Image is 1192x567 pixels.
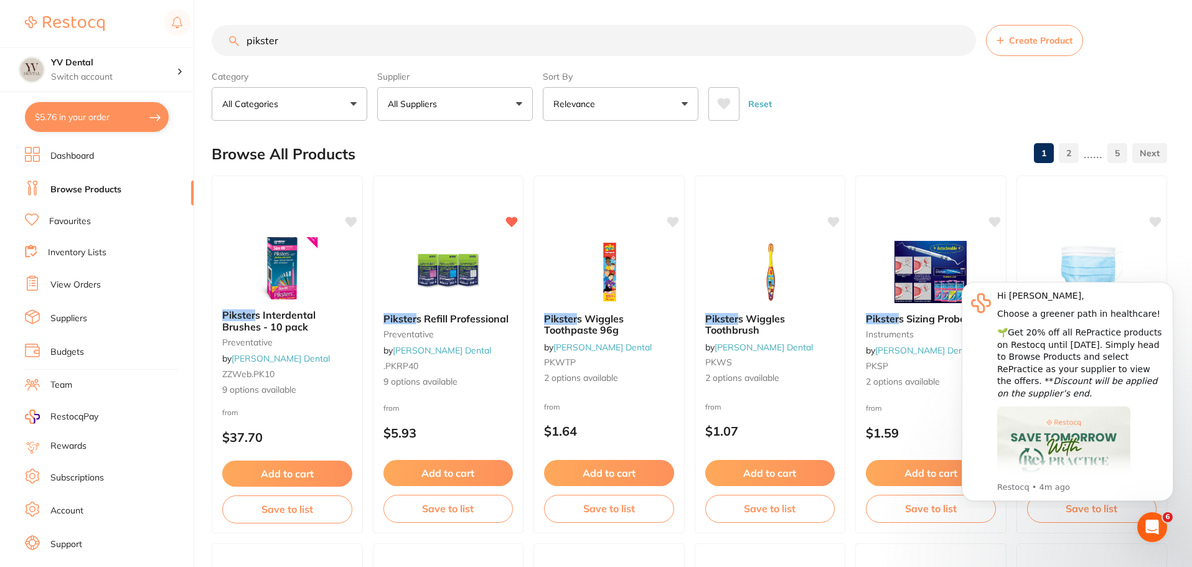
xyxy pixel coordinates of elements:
button: Save to list [222,495,352,523]
a: Suppliers [50,312,87,325]
small: preventative [383,329,514,339]
label: Supplier [377,71,533,82]
a: Dashboard [50,150,94,162]
button: Add to cart [544,460,674,486]
iframe: Intercom live chat [1137,512,1167,542]
span: s Refill Professional [416,312,509,325]
a: [PERSON_NAME] Dental [553,342,652,353]
button: Add to cart [222,461,352,487]
span: s Wiggles Toothbrush [705,312,785,336]
img: Piksters Shield Face Masks [1051,241,1132,303]
a: [PERSON_NAME] Dental [715,342,813,353]
small: instruments [866,329,996,339]
span: ZZWeb.PK10 [222,368,275,380]
a: View Orders [50,279,101,291]
a: 1 [1034,141,1054,166]
b: Piksters Wiggles Toothpaste 96g [544,313,674,336]
span: Create Product [1009,35,1072,45]
span: 9 options available [383,376,514,388]
button: Save to list [705,495,835,522]
span: PKSP [866,360,888,372]
small: preventative [222,337,352,347]
img: Piksters Refill Professional [408,241,489,303]
span: RestocqPay [50,411,98,423]
span: s Interdental Brushes - 10 pack [222,309,316,332]
a: Budgets [50,346,84,358]
a: Rewards [50,440,87,452]
button: Save to list [866,495,996,522]
p: $5.93 [383,426,514,440]
span: by [705,342,813,353]
b: Piksters Refill Professional [383,313,514,324]
p: $1.07 [705,424,835,438]
button: All Categories [212,87,367,121]
span: by [544,342,652,353]
h4: YV Dental [51,57,177,69]
a: Account [50,505,83,517]
em: Pikster [544,312,577,325]
button: $5.76 in your order [25,102,169,132]
span: from [222,408,238,417]
span: 2 options available [544,372,674,385]
img: Piksters Sizing Probe [890,241,971,303]
a: Support [50,538,82,551]
button: Relevance [543,87,698,121]
em: Pikster [866,312,899,325]
button: Add to cart [866,460,996,486]
a: Restocq Logo [25,9,105,38]
p: $1.64 [544,424,674,438]
button: Create Product [986,25,1083,56]
a: RestocqPay [25,410,98,424]
p: All Suppliers [388,98,442,110]
a: 2 [1059,141,1079,166]
b: Piksters Wiggles Toothbrush [705,313,835,336]
img: RestocqPay [25,410,40,424]
span: .PKRP40 [383,360,418,372]
p: ...... [1084,146,1102,161]
em: Pikster [383,312,416,325]
span: 2 options available [705,372,835,385]
button: Add to cart [705,460,835,486]
label: Category [212,71,367,82]
span: from [866,403,882,413]
span: by [222,353,330,364]
img: Piksters Interdental Brushes - 10 pack [246,237,327,299]
button: Reset [744,87,776,121]
img: YV Dental [19,57,44,82]
a: [PERSON_NAME] Dental [393,345,491,356]
span: from [705,402,721,411]
img: Restocq Logo [25,16,105,31]
button: Save to list [1027,495,1157,522]
input: Search Products [212,25,976,56]
span: s Wiggles Toothpaste 96g [544,312,624,336]
span: from [383,403,400,413]
span: from [544,402,560,411]
button: All Suppliers [377,87,533,121]
span: by [383,345,491,356]
span: PKWS [705,357,732,368]
a: 5 [1107,141,1127,166]
button: Save to list [383,495,514,522]
b: Piksters Interdental Brushes - 10 pack [222,309,352,332]
p: All Categories [222,98,283,110]
b: Piksters Sizing Probe [866,313,996,324]
span: 2 options available [866,376,996,388]
a: Browse Products [50,184,121,196]
span: 6 [1163,512,1173,522]
span: 9 options available [222,384,352,396]
button: Add to cart [383,460,514,486]
a: Favourites [49,215,91,228]
p: $37.70 [222,430,352,444]
a: Subscriptions [50,472,104,484]
h2: Browse All Products [212,146,355,163]
p: Switch account [51,71,177,83]
a: Team [50,379,72,391]
label: Sort By [543,71,698,82]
